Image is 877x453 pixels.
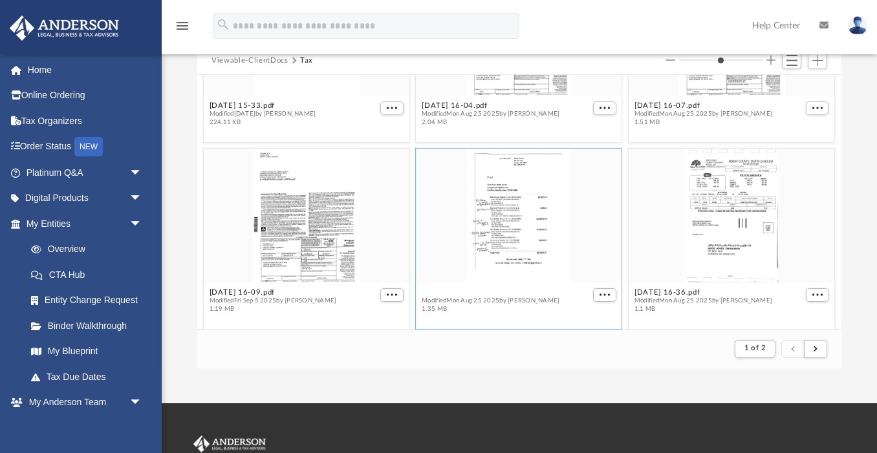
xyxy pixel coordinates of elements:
a: Entity Change Request [18,288,162,313]
span: Modified Mon Aug 25 2025 by [PERSON_NAME] [634,110,772,118]
button: Tax [300,55,313,67]
a: My Entitiesarrow_drop_down [9,211,162,237]
a: Tax Due Dates [18,364,162,390]
a: Platinum Q&Aarrow_drop_down [9,160,162,185]
a: Tax Organizers [9,108,162,134]
button: Switch to List View [782,51,801,69]
span: arrow_drop_down [129,160,155,186]
button: [DATE] 16-09.pdf [210,288,337,297]
img: Anderson Advisors Platinum Portal [191,436,268,452]
span: Modified Fri Sep 5 2025 by [PERSON_NAME] [210,297,337,305]
button: Viewable-ClientDocs [211,55,288,67]
button: Add [808,51,827,69]
div: NEW [74,137,103,156]
span: arrow_drop_down [129,390,155,416]
a: Digital Productsarrow_drop_down [9,185,162,211]
span: 1.35 MB [422,305,560,313]
a: CTA Hub [18,262,162,288]
button: More options [806,101,829,115]
a: My Anderson Teamarrow_drop_down [9,390,155,416]
span: 2.04 MB [422,118,560,127]
span: 224.11 KB [210,118,316,127]
button: More options [381,101,404,115]
a: Home [9,57,162,83]
button: [DATE] 16-07.pdf [634,101,772,110]
img: Anderson Advisors Platinum Portal [6,16,123,41]
span: 1.1 MB [634,305,772,313]
a: Overview [18,237,162,262]
button: [DATE] 15-33.pdf [210,101,316,110]
img: User Pic [848,16,867,35]
span: Modified [DATE] by [PERSON_NAME] [210,110,316,118]
a: My Blueprint [18,339,155,364]
button: Increase column size [766,56,775,65]
a: Binder Walkthrough [18,313,162,339]
button: More options [594,101,617,115]
div: grid [197,75,841,330]
button: [DATE] 16-04.pdf [422,101,560,110]
button: More options [594,288,617,302]
span: arrow_drop_down [129,211,155,237]
button: [DATE] 16-20.pdf [422,288,560,297]
input: Column size [679,56,763,65]
span: 1 of 2 [744,344,766,352]
span: Modified Mon Aug 25 2025 by [PERSON_NAME] [634,297,772,305]
a: Online Ordering [9,83,162,109]
span: Modified Mon Aug 25 2025 by [PERSON_NAME] [422,110,560,118]
button: [DATE] 16-36.pdf [634,288,772,297]
span: arrow_drop_down [129,185,155,212]
button: More options [806,288,829,302]
span: 1.51 MB [634,118,772,127]
i: search [216,17,230,32]
a: Order StatusNEW [9,134,162,160]
button: More options [381,288,404,302]
a: menu [175,25,190,34]
span: 1.19 MB [210,305,337,313]
span: Modified Mon Aug 25 2025 by [PERSON_NAME] [422,297,560,305]
i: menu [175,18,190,34]
button: Decrease column size [666,56,675,65]
button: 1 of 2 [735,340,775,358]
